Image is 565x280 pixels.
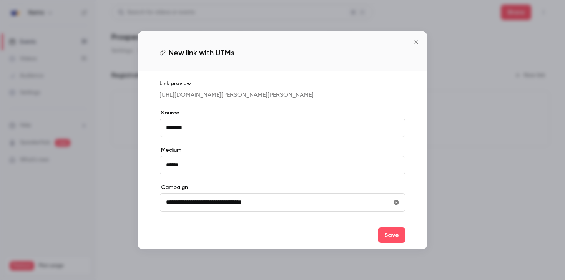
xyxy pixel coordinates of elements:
button: Close [409,35,424,50]
label: Medium [160,146,405,154]
p: [URL][DOMAIN_NAME][PERSON_NAME][PERSON_NAME] [160,91,405,100]
span: New link with UTMs [169,47,234,58]
button: Save [378,227,405,243]
label: Source [160,109,405,117]
p: Link preview [160,80,405,88]
label: Campaign [160,184,405,191]
button: utmCampaign [390,196,402,209]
